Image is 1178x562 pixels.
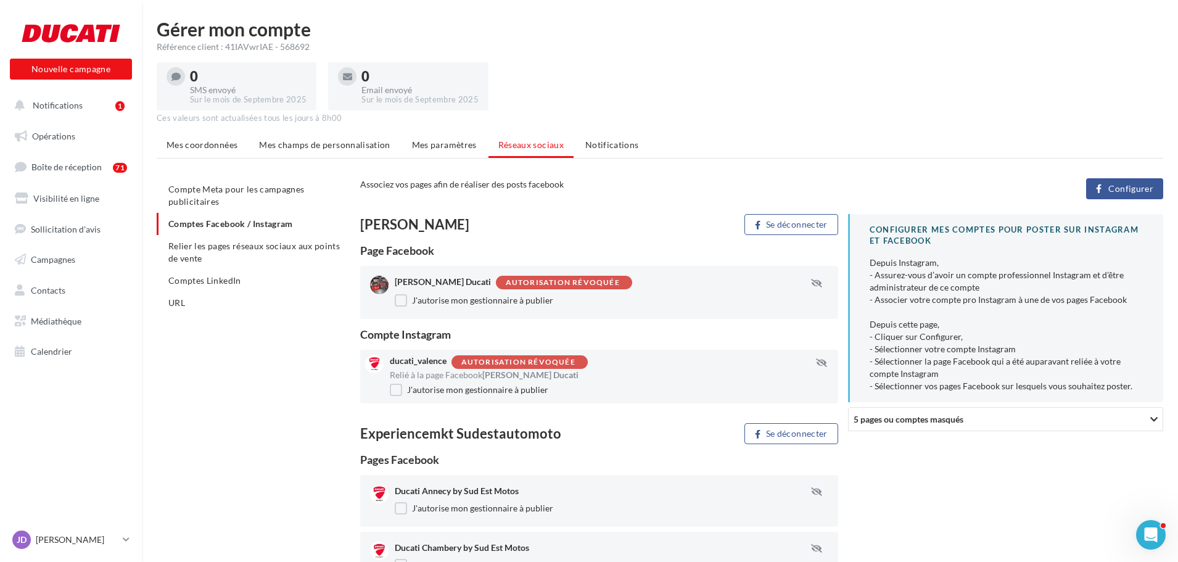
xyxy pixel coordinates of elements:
[395,502,553,514] label: J'autorise mon gestionnaire à publier
[190,86,307,94] div: SMS envoyé
[36,534,118,546] p: [PERSON_NAME]
[870,224,1143,247] div: CONFIGURER MES COMPTES POUR POSTER sur instagram et facebook
[744,423,838,444] button: Se déconnecter
[361,94,478,105] div: Sur le mois de Septembre 2025
[31,285,65,295] span: Contacts
[115,101,125,111] div: 1
[7,339,134,365] a: Calendrier
[1108,184,1153,194] span: Configurer
[7,247,134,273] a: Campagnes
[31,223,101,234] span: Sollicitation d'avis
[1136,520,1166,550] iframe: Intercom live chat
[744,214,838,235] button: Se déconnecter
[361,70,478,83] div: 0
[168,184,305,207] span: Compte Meta pour les campagnes publicitaires
[360,179,564,189] span: Associez vos pages afin de réaliser des posts facebook
[7,217,134,242] a: Sollicitation d'avis
[7,308,134,334] a: Médiathèque
[395,542,529,553] span: Ducati Chambery by Sud Est Motos
[395,486,519,496] span: Ducati Annecy by Sud Est Motos
[113,163,127,173] div: 71
[157,20,1163,38] h1: Gérer mon compte
[31,254,75,265] span: Campagnes
[395,294,553,307] label: J'autorise mon gestionnaire à publier
[361,86,478,94] div: Email envoyé
[157,113,1163,124] div: Ces valeurs sont actualisées tous les jours à 8h00
[31,316,81,326] span: Médiathèque
[482,370,579,380] span: [PERSON_NAME] Ducati
[360,427,595,440] div: Experiencemkt Sudestautomoto
[390,384,548,396] label: J'autorise mon gestionnaire à publier
[190,94,307,105] div: Sur le mois de Septembre 2025
[10,59,132,80] button: Nouvelle campagne
[167,139,237,150] span: Mes coordonnées
[32,131,75,141] span: Opérations
[360,329,838,340] div: Compte Instagram
[1086,178,1163,199] button: Configurer
[259,139,390,150] span: Mes champs de personnalisation
[168,241,340,263] span: Relier les pages réseaux sociaux aux points de vente
[31,162,102,172] span: Boîte de réception
[390,369,833,381] div: Relié à la page Facebook
[33,100,83,110] span: Notifications
[168,297,185,308] span: URL
[7,93,130,118] button: Notifications 1
[31,346,72,357] span: Calendrier
[168,275,241,286] span: Comptes LinkedIn
[7,278,134,304] a: Contacts
[870,257,1143,392] div: Depuis Instagram, - Assurez-vous d’avoir un compte professionnel Instagram et d’être administrate...
[854,414,963,424] span: 5 pages ou comptes masqués
[7,186,134,212] a: Visibilité en ligne
[390,355,447,366] span: ducati_valence
[585,139,639,150] span: Notifications
[157,41,1163,53] div: Référence client : 41IAVwrIAE - 568692
[33,193,99,204] span: Visibilité en ligne
[7,123,134,149] a: Opérations
[412,139,477,150] span: Mes paramètres
[461,358,575,366] div: Autorisation révoquée
[360,454,838,465] div: Pages Facebook
[360,218,595,231] div: [PERSON_NAME]
[395,276,491,287] span: [PERSON_NAME] Ducati
[10,528,132,552] a: JD [PERSON_NAME]
[7,154,134,180] a: Boîte de réception71
[17,534,27,546] span: JD
[506,279,620,287] div: Autorisation révoquée
[190,70,307,83] div: 0
[360,245,838,256] div: Page Facebook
